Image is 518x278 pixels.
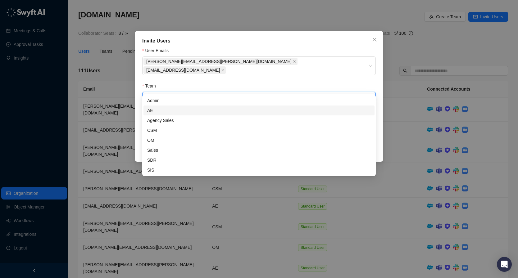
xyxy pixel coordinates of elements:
[143,96,375,105] div: Admin
[143,145,375,155] div: Sales
[146,67,220,74] span: [EMAIL_ADDRESS][DOMAIN_NAME]
[497,257,512,272] div: Open Intercom Messenger
[227,68,228,73] input: User Emails
[142,47,173,54] label: User Emails
[370,35,379,45] button: Close
[143,58,298,65] span: tommy.tushaus@synthesia.io
[147,147,371,154] div: Sales
[146,58,292,65] span: [PERSON_NAME][EMAIL_ADDRESS][PERSON_NAME][DOMAIN_NAME]
[147,97,371,104] div: Admin
[147,137,371,144] div: OM
[143,135,375,145] div: OM
[143,66,226,74] span: will.train@synthesia.io
[143,125,375,135] div: CSM
[147,127,371,134] div: CSM
[147,157,371,164] div: SDR
[142,83,160,89] label: Team
[221,69,224,72] span: close
[293,60,296,63] span: close
[143,105,375,115] div: AE
[147,167,371,173] div: SIS
[143,155,375,165] div: SDR
[142,37,376,45] div: Invite Users
[143,165,375,175] div: SIS
[143,115,375,125] div: Agency Sales
[147,117,371,124] div: Agency Sales
[372,37,377,42] span: close
[147,107,371,114] div: AE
